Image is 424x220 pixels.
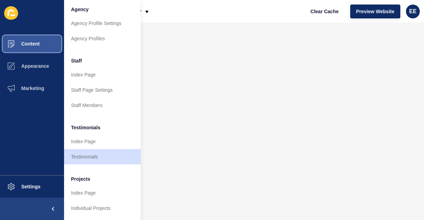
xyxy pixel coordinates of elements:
a: Index Page [64,185,141,201]
button: Preview Website [350,5,400,18]
a: Agency Profiles [64,31,141,46]
button: Clear Cache [305,5,345,18]
span: Testimonials [71,124,101,131]
a: Agency Profile Settings [64,16,141,31]
span: Agency [71,6,89,13]
span: Preview Website [356,8,394,15]
iframe: To enrich screen reader interactions, please activate Accessibility in Grammarly extension settings [64,23,424,220]
span: Clear Cache [311,8,339,15]
a: Staff Members [64,98,141,113]
span: EE [409,8,416,15]
a: Staff Page Settings [64,82,141,98]
a: Individual Projects [64,201,141,216]
a: Index Page [64,134,141,149]
a: Testimonials [64,149,141,164]
span: Staff [71,57,82,64]
span: Projects [71,176,90,182]
a: Index Page [64,67,141,82]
